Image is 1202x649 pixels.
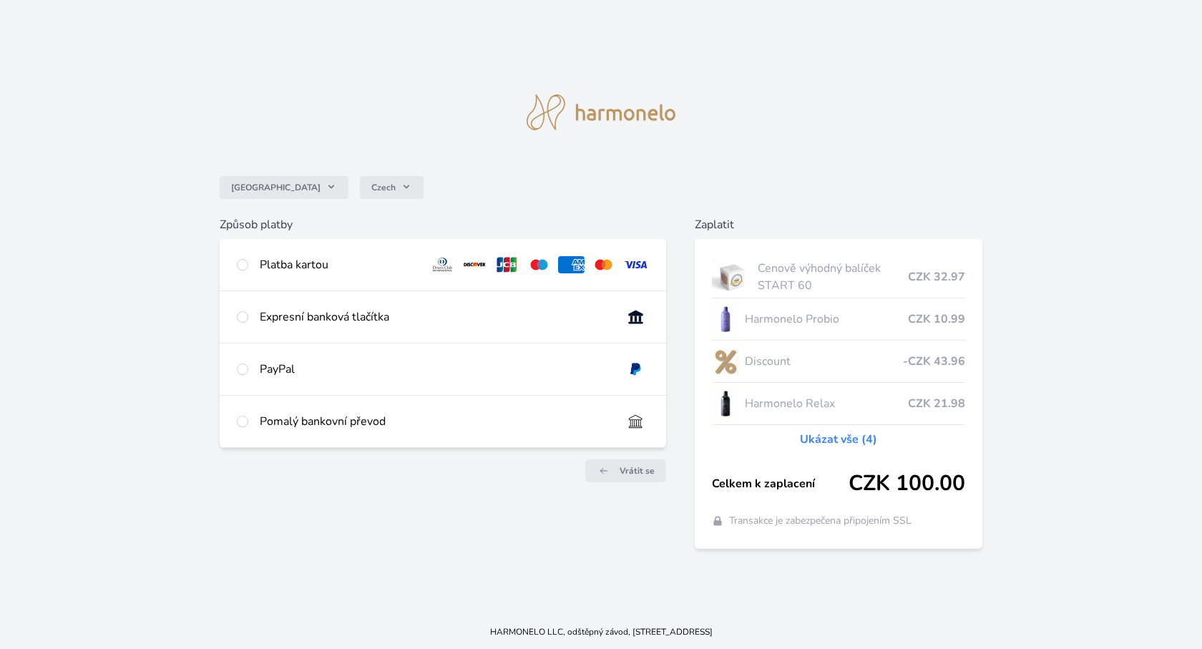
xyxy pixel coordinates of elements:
[585,459,666,482] a: Vrátit se
[260,256,419,273] div: Platba kartou
[908,395,965,412] span: CZK 21.98
[220,216,666,233] h6: Způsob platby
[745,311,909,328] span: Harmonelo Probio
[695,216,983,233] h6: Zaplatit
[558,256,585,273] img: amex.svg
[622,413,649,430] img: bankTransfer_IBAN.svg
[622,361,649,378] img: paypal.svg
[260,308,611,326] div: Expresní banková tlačítka
[260,413,611,430] div: Pomalý bankovní převod
[360,176,424,199] button: Czech
[849,471,965,497] span: CZK 100.00
[712,386,739,421] img: CLEAN_RELAX_se_stinem_x-lo.jpg
[622,308,649,326] img: onlineBanking_CZ.svg
[527,94,675,130] img: logo.svg
[494,256,520,273] img: jcb.svg
[712,301,739,337] img: CLEAN_PROBIO_se_stinem_x-lo.jpg
[712,475,849,492] span: Celkem k zaplacení
[371,182,396,193] span: Czech
[260,361,611,378] div: PayPal
[908,268,965,286] span: CZK 32.97
[461,256,488,273] img: discover.svg
[712,343,739,379] img: discount-lo.png
[429,256,456,273] img: diners.svg
[231,182,321,193] span: [GEOGRAPHIC_DATA]
[758,260,908,294] span: Cenově výhodný balíček START 60
[745,395,909,412] span: Harmonelo Relax
[526,256,552,273] img: maestro.svg
[729,514,912,528] span: Transakce je zabezpečena připojením SSL
[620,465,655,477] span: Vrátit se
[622,256,649,273] img: visa.svg
[220,176,348,199] button: [GEOGRAPHIC_DATA]
[800,431,877,448] a: Ukázat vše (4)
[590,256,617,273] img: mc.svg
[745,353,904,370] span: Discount
[903,353,965,370] span: -CZK 43.96
[712,259,753,295] img: start.jpg
[908,311,965,328] span: CZK 10.99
